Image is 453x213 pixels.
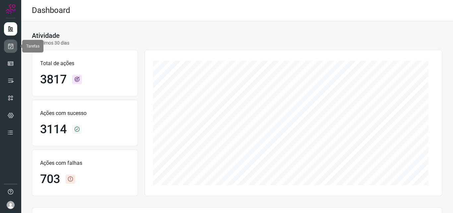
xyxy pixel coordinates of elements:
[40,59,130,67] p: Total de ações
[32,40,69,47] p: Últimos 30 dias
[6,4,16,14] img: Logo
[32,6,70,15] h2: Dashboard
[26,44,39,49] span: Tarefas
[40,122,67,137] h1: 3114
[7,201,15,209] img: avatar-user-boy.jpg
[40,159,130,167] p: Ações com falhas
[40,72,67,87] h1: 3817
[32,32,60,40] h3: Atividade
[40,172,60,186] h1: 703
[40,109,130,117] p: Ações com sucesso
